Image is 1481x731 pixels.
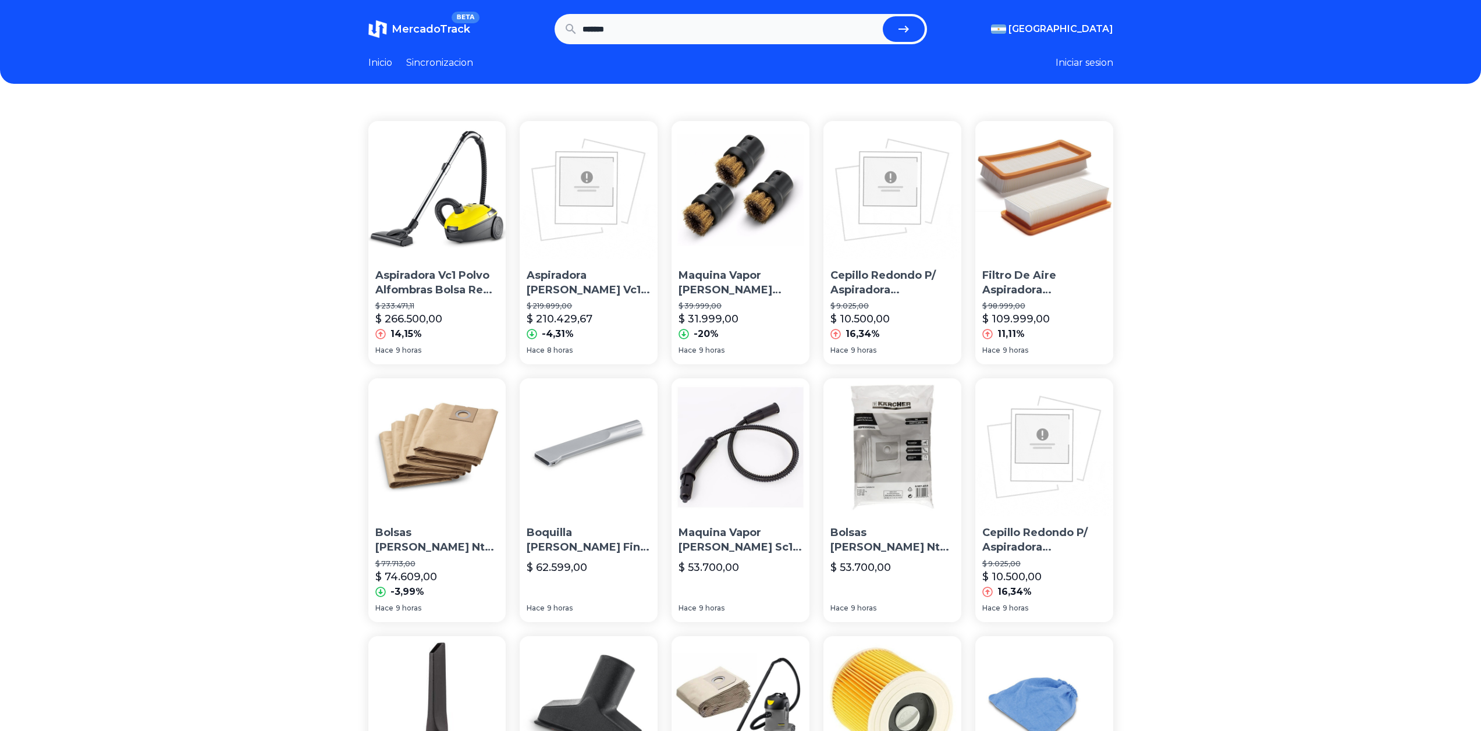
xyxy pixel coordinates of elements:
[1003,604,1028,613] span: 9 horas
[542,327,574,341] p: -4,31%
[375,604,393,613] span: Hace
[830,268,954,297] p: Cepillo Redondo P/ Aspiradora [PERSON_NAME] Nt27/1 - [GEOGRAPHIC_DATA]
[846,327,880,341] p: 16,34%
[830,559,891,576] p: $ 53.700,00
[547,346,573,355] span: 8 horas
[679,268,802,297] p: Maquina Vapor [PERSON_NAME] Sc1/2/3 Accesorios Boquillas Metalica
[375,311,442,327] p: $ 266.500,00
[991,24,1006,34] img: Argentina
[672,121,809,364] a: Maquina Vapor Karcher Sc1/2/3 Accesorios Boquillas MetalicaMaquina Vapor [PERSON_NAME] Sc1/2/3 Ac...
[375,559,499,569] p: $ 77.713,00
[368,378,506,622] a: Bolsas Karcher Nt 38/1- Set 10 Unidades Originales!!Bolsas [PERSON_NAME] Nt 38/1- Set 10 Unidades...
[368,56,392,70] a: Inicio
[527,346,545,355] span: Hace
[982,301,1106,311] p: $ 98.999,00
[527,268,651,297] p: Aspiradora [PERSON_NAME] Vc1 1000w Bolsa Reutilizable
[527,604,545,613] span: Hace
[694,327,719,341] p: -20%
[520,121,658,364] a: Aspiradora Karcher Vc1 1000w Bolsa ReutilizableAspiradora [PERSON_NAME] Vc1 1000w Bolsa Reutiliza...
[368,121,506,259] img: Aspiradora Vc1 Polvo Alfombras Bolsa Re Utilizable Karcher
[672,378,809,516] img: Maquina Vapor Karcher Sc1 Sc2 Sc3 Prolongador Alargador
[375,268,499,297] p: Aspiradora Vc1 Polvo Alfombras Bolsa Re Utilizable [PERSON_NAME]
[396,346,421,355] span: 9 horas
[975,121,1113,364] a: Filtro De Aire Aspiradora Karcher Ds 5500 Y Ds 5800Filtro De Aire Aspiradora [PERSON_NAME] Ds 550...
[823,121,961,259] img: Cepillo Redondo P/ Aspiradora Karcher Nt27/1 - Palermo
[375,301,499,311] p: $ 233.471,11
[520,378,658,516] img: Boquilla Karcher Fina Puzzi 10/1 Para Automóviles
[1056,56,1113,70] button: Iniciar sesion
[851,604,876,613] span: 9 horas
[390,585,424,599] p: -3,99%
[1008,22,1113,36] span: [GEOGRAPHIC_DATA]
[830,346,848,355] span: Hace
[672,121,809,259] img: Maquina Vapor Karcher Sc1/2/3 Accesorios Boquillas Metalica
[982,604,1000,613] span: Hace
[390,327,422,341] p: 14,15%
[679,311,738,327] p: $ 31.999,00
[830,311,890,327] p: $ 10.500,00
[830,526,954,555] p: Bolsas [PERSON_NAME] Nt 35/1 Original [PERSON_NAME]!!
[823,378,961,516] img: Bolsas Karcher Nt 35/1 Original Karcher!!
[1003,346,1028,355] span: 9 horas
[699,346,724,355] span: 9 horas
[975,378,1113,622] a: Cepillo Redondo P/ Aspiradora Karcher 3200 - PalermoCepillo Redondo P/ Aspiradora [PERSON_NAME] 3...
[406,56,473,70] a: Sincronizacion
[851,346,876,355] span: 9 horas
[368,378,506,516] img: Bolsas Karcher Nt 38/1- Set 10 Unidades Originales!!
[520,378,658,622] a: Boquilla Karcher Fina Puzzi 10/1 Para AutomóvilesBoquilla [PERSON_NAME] Fina Puzzi 10/1 Para Auto...
[699,604,724,613] span: 9 horas
[991,22,1113,36] button: [GEOGRAPHIC_DATA]
[982,526,1106,555] p: Cepillo Redondo P/ Aspiradora [PERSON_NAME] 3200 - [GEOGRAPHIC_DATA]
[982,569,1042,585] p: $ 10.500,00
[547,604,573,613] span: 9 horas
[982,559,1106,569] p: $ 9.025,00
[679,559,739,576] p: $ 53.700,00
[679,526,802,555] p: Maquina Vapor [PERSON_NAME] Sc1 Sc2 Sc3 Prolongador Alargador
[982,268,1106,297] p: Filtro De Aire Aspiradora [PERSON_NAME] Ds 5500 Y Ds 5800
[823,378,961,622] a: Bolsas Karcher Nt 35/1 Original Karcher!!Bolsas [PERSON_NAME] Nt 35/1 Original [PERSON_NAME]!!$ 5...
[997,327,1025,341] p: 11,11%
[823,121,961,364] a: Cepillo Redondo P/ Aspiradora Karcher Nt27/1 - PalermoCepillo Redondo P/ Aspiradora [PERSON_NAME]...
[830,604,848,613] span: Hace
[997,585,1032,599] p: 16,34%
[975,378,1113,516] img: Cepillo Redondo P/ Aspiradora Karcher 3200 - Palermo
[975,121,1113,259] img: Filtro De Aire Aspiradora Karcher Ds 5500 Y Ds 5800
[679,604,697,613] span: Hace
[375,569,437,585] p: $ 74.609,00
[452,12,479,23] span: BETA
[679,346,697,355] span: Hace
[392,23,470,36] span: MercadoTrack
[679,301,802,311] p: $ 39.999,00
[396,604,421,613] span: 9 horas
[527,559,587,576] p: $ 62.599,00
[375,346,393,355] span: Hace
[368,20,387,38] img: MercadoTrack
[375,526,499,555] p: Bolsas [PERSON_NAME] Nt 38/1- Set 10 Unidades Originales!!
[527,301,651,311] p: $ 219.899,00
[672,378,809,622] a: Maquina Vapor Karcher Sc1 Sc2 Sc3 Prolongador AlargadorMaquina Vapor [PERSON_NAME] Sc1 Sc2 Sc3 Pr...
[368,121,506,364] a: Aspiradora Vc1 Polvo Alfombras Bolsa Re Utilizable KarcherAspiradora Vc1 Polvo Alfombras Bolsa Re...
[368,20,470,38] a: MercadoTrackBETA
[527,526,651,555] p: Boquilla [PERSON_NAME] Fina Puzzi 10/1 Para Automóviles
[830,301,954,311] p: $ 9.025,00
[982,346,1000,355] span: Hace
[982,311,1050,327] p: $ 109.999,00
[527,311,592,327] p: $ 210.429,67
[520,121,658,259] img: Aspiradora Karcher Vc1 1000w Bolsa Reutilizable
